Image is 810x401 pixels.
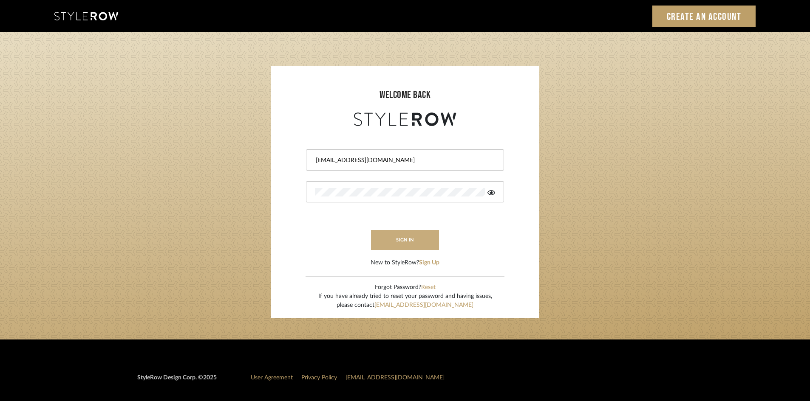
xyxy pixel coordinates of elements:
[301,375,337,381] a: Privacy Policy
[315,156,493,165] input: Email Address
[137,373,217,389] div: StyleRow Design Corp. ©2025
[419,258,439,267] button: Sign Up
[374,302,473,308] a: [EMAIL_ADDRESS][DOMAIN_NAME]
[371,258,439,267] div: New to StyleRow?
[318,292,492,310] div: If you have already tried to reset your password and having issues, please contact
[251,375,293,381] a: User Agreement
[318,283,492,292] div: Forgot Password?
[346,375,445,381] a: [EMAIL_ADDRESS][DOMAIN_NAME]
[421,283,436,292] button: Reset
[280,87,530,103] div: welcome back
[371,230,439,250] button: sign in
[652,6,756,27] a: Create an Account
